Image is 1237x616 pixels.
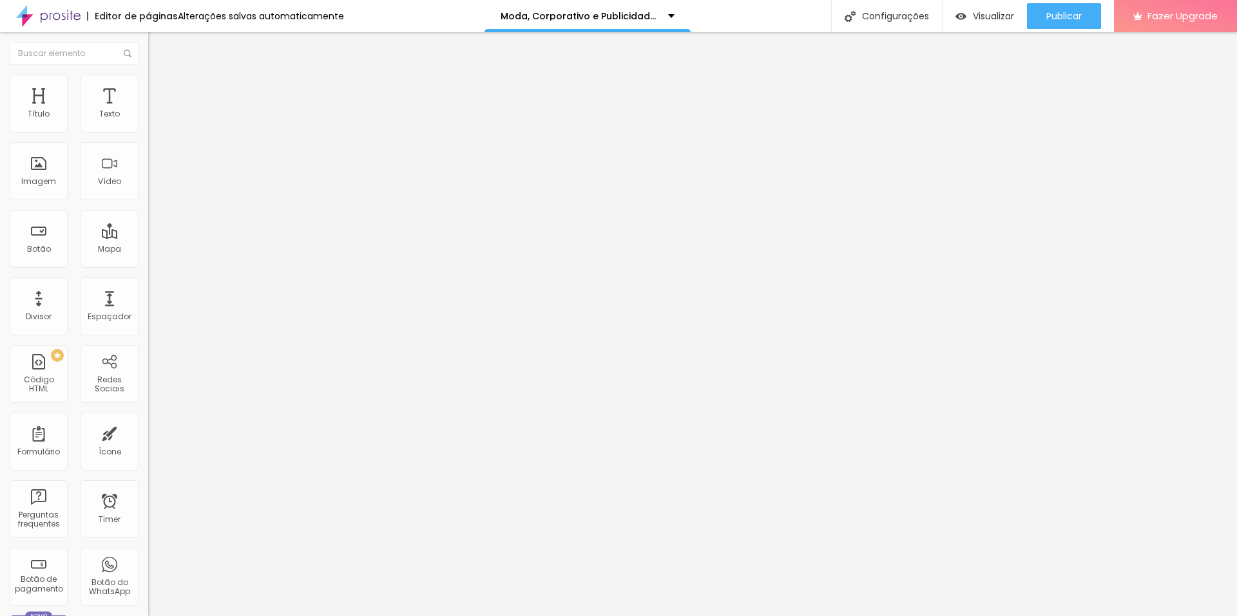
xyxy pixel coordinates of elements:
[88,312,131,321] div: Espaçador
[98,177,121,186] div: Vídeo
[87,12,178,21] div: Editor de páginas
[845,11,856,22] img: Icone
[27,245,51,254] div: Botão
[13,375,64,394] div: Código HTML
[124,50,131,57] img: Icone
[84,375,135,394] div: Redes Sociais
[99,515,120,524] div: Timer
[178,12,344,21] div: Alterações salvas automaticamente
[21,177,56,186] div: Imagem
[13,575,64,593] div: Botão de pagamento
[943,3,1027,29] button: Visualizar
[13,510,64,529] div: Perguntas frequentes
[26,312,52,321] div: Divisor
[17,447,60,456] div: Formulário
[1027,3,1101,29] button: Publicar
[10,42,139,65] input: Buscar elemento
[99,109,120,118] div: Texto
[955,11,966,22] img: view-1.svg
[1147,10,1218,21] span: Fazer Upgrade
[973,11,1014,21] span: Visualizar
[1046,11,1082,21] span: Publicar
[99,447,121,456] div: Ícone
[501,12,658,21] p: Moda, Corporativo e Publicidade - SoutoMaior Fotografia
[98,245,121,254] div: Mapa
[28,109,50,118] div: Título
[84,578,135,597] div: Botão do WhatsApp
